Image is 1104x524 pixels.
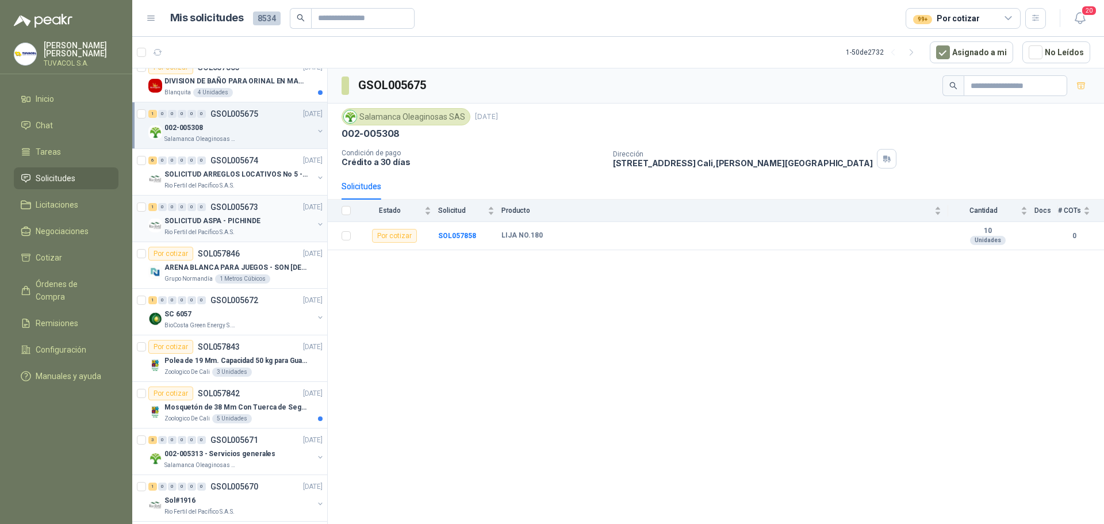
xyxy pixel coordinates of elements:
span: Producto [501,206,932,215]
p: 002-005308 [342,128,400,140]
button: Asignado a mi [930,41,1013,63]
p: GSOL005675 [210,110,258,118]
span: Manuales y ayuda [36,370,101,383]
div: 0 [178,156,186,165]
p: SOLICITUD ASPA - PICHINDE [164,216,260,227]
b: 10 [948,227,1028,236]
p: Salamanca Oleaginosas SAS [164,135,237,144]
a: Manuales y ayuda [14,365,118,387]
div: 3 Unidades [212,368,252,377]
th: # COTs [1058,200,1104,222]
div: 1 [148,296,157,304]
p: ARENA BLANCA PARA JUEGOS - SON [DEMOGRAPHIC_DATA].31 METROS CUBICOS [164,262,308,273]
p: [DATE] [303,155,323,166]
button: No Leídos [1022,41,1090,63]
p: SOL057846 [198,250,240,258]
a: Tareas [14,141,118,163]
span: search [297,14,305,22]
p: [DATE] [303,435,323,446]
p: [DATE] [303,388,323,399]
div: 0 [158,483,167,491]
div: 0 [158,110,167,118]
div: 0 [178,110,186,118]
div: 0 [168,296,177,304]
div: Por cotizar [148,387,193,400]
p: Zoologico De Cali [164,368,210,377]
span: Cotizar [36,251,62,264]
a: Solicitudes [14,167,118,189]
div: 0 [197,296,206,304]
div: 1 Metros Cúbicos [215,274,270,284]
div: Por cotizar [148,247,193,261]
img: Company Logo [148,125,162,139]
span: Órdenes de Compra [36,278,108,303]
span: 20 [1081,5,1097,16]
p: 002-005308 [164,123,203,133]
div: 0 [178,483,186,491]
p: [DATE] [303,342,323,353]
a: Licitaciones [14,194,118,216]
p: Crédito a 30 días [342,157,604,167]
div: 0 [158,296,167,304]
a: Por cotizarSOL057846[DATE] Company LogoARENA BLANCA PARA JUEGOS - SON [DEMOGRAPHIC_DATA].31 METRO... [132,242,327,289]
img: Company Logo [148,265,162,279]
span: Licitaciones [36,198,78,211]
p: GSOL005673 [210,203,258,211]
span: Estado [358,206,422,215]
div: 0 [168,110,177,118]
img: Company Logo [148,79,162,93]
p: Grupo Normandía [164,274,213,284]
div: 0 [187,296,196,304]
p: [STREET_ADDRESS] Cali , [PERSON_NAME][GEOGRAPHIC_DATA] [613,158,873,168]
span: Chat [36,119,53,132]
p: GSOL005674 [210,156,258,165]
img: Company Logo [148,358,162,372]
p: Zoologico De Cali [164,414,210,423]
h3: GSOL005675 [358,77,428,94]
span: Solicitud [438,206,485,215]
div: 0 [187,110,196,118]
div: 0 [187,436,196,444]
p: Rio Fertil del Pacífico S.A.S. [164,181,235,190]
a: Inicio [14,88,118,110]
a: Configuración [14,339,118,361]
b: LIJA NO.180 [501,231,543,240]
button: 20 [1069,8,1090,29]
div: 1 - 50 de 2732 [846,43,921,62]
p: DIVISION DE BAÑO PARA ORINAL EN MADERA O PLASTICA [164,76,308,87]
span: Solicitudes [36,172,75,185]
p: GSOL005672 [210,296,258,304]
p: Mosquetón de 38 Mm Con Tuerca de Seguridad. Carga 100 kg [164,402,308,413]
div: Unidades [970,236,1006,245]
b: SOL057858 [438,232,476,240]
p: 002-005313 - Servicios generales [164,449,275,460]
p: Rio Fertil del Pacífico S.A.S. [164,228,235,237]
p: SOL057843 [198,343,240,351]
div: 0 [168,483,177,491]
a: 3 0 0 0 0 0 GSOL005671[DATE] Company Logo002-005313 - Servicios generalesSalamanca Oleaginosas SAS [148,433,325,470]
div: 0 [197,203,206,211]
img: Company Logo [148,219,162,232]
p: Sol#1916 [164,495,195,506]
p: [DATE] [303,295,323,306]
p: BioCosta Green Energy S.A.S [164,321,237,330]
img: Company Logo [148,405,162,419]
div: Solicitudes [342,180,381,193]
p: GSOL005671 [210,436,258,444]
p: [DATE] [303,109,323,120]
div: 0 [178,436,186,444]
p: SOL057863 [198,63,240,71]
p: SC 6057 [164,309,191,320]
p: GSOL005670 [210,483,258,491]
a: Órdenes de Compra [14,273,118,308]
img: Logo peakr [14,14,72,28]
a: 1 0 0 0 0 0 GSOL005673[DATE] Company LogoSOLICITUD ASPA - PICHINDERio Fertil del Pacífico S.A.S. [148,200,325,237]
span: search [949,82,957,90]
p: [DATE] [475,112,498,123]
div: 3 [148,436,157,444]
img: Company Logo [344,110,356,123]
div: 0 [168,203,177,211]
th: Producto [501,200,948,222]
p: Polea de 19 Mm. Capacidad 50 kg para Guaya. Cable O [GEOGRAPHIC_DATA] [164,355,308,366]
div: 0 [197,156,206,165]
